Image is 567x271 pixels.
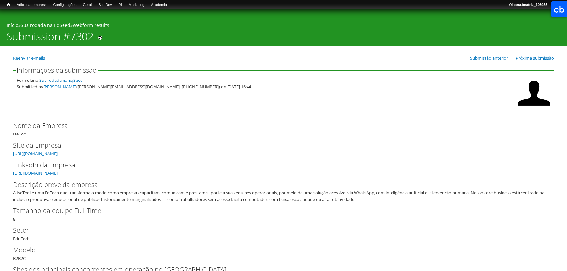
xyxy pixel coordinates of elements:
div: Submitted by ([PERSON_NAME][EMAIL_ADDRESS][DOMAIN_NAME], [PHONE_NUMBER]) on [DATE] 16:44 [17,83,514,90]
div: 8 [13,206,554,222]
h1: Submission #7302 [7,30,94,46]
a: Submissão anterior [470,55,508,61]
label: Tamanho da equipe Full-Time [13,206,543,216]
img: Foto de Flávio Oliveira [518,77,550,110]
a: Sair [551,2,564,8]
label: Modelo [13,245,543,255]
a: Bus Dev [95,2,115,8]
a: Adicionar empresa [13,2,50,8]
label: Descrição breve da empresa [13,180,543,190]
label: Nome da Empresa [13,121,543,131]
a: Configurações [50,2,80,8]
div: » » [7,22,560,30]
a: [URL][DOMAIN_NAME] [13,151,58,156]
div: B2B2C [13,245,554,262]
a: Início [3,2,13,8]
a: [URL][DOMAIN_NAME] [13,170,58,176]
span: Início [7,2,10,7]
a: Geral [80,2,95,8]
a: Marketing [125,2,148,8]
div: IseTool [13,121,554,137]
a: Sua rodada na EqSeed [21,22,70,28]
a: Oláana.beatriz_103955 [506,2,551,8]
div: EduTech [13,226,554,242]
label: LinkedIn da Empresa [13,160,543,170]
a: Reenviar e-mails [13,55,45,61]
a: Webform results [73,22,109,28]
a: RI [115,2,125,8]
a: Academia [148,2,170,8]
div: A IseTool é uma EdTech que transforma o modo como empresas capacitam, comunicam e prestam suporte... [13,190,550,203]
a: Ver perfil do usuário. [518,105,550,111]
label: Site da Empresa [13,140,543,150]
label: Setor [13,226,543,235]
strong: ana.beatriz_103955 [515,3,547,7]
a: Início [7,22,18,28]
div: Formulário: [17,77,514,83]
legend: Informações da submissão [16,67,98,74]
a: Sua rodada na EqSeed [39,77,83,83]
a: [PERSON_NAME] [43,84,76,90]
a: Próxima submissão [516,55,554,61]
